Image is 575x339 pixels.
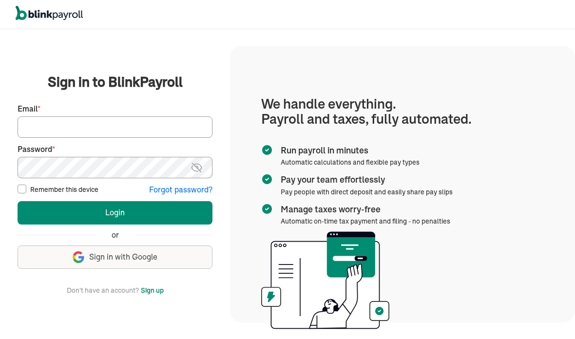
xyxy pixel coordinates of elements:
[89,251,157,263] span: Sign in with Google
[281,203,446,216] span: Manage taxes worry-free
[67,284,139,296] span: Don't have an account?
[18,144,212,155] label: Password
[112,229,119,241] span: or
[191,162,203,173] img: eye
[261,96,544,127] h1: We handle everything. Payroll and taxes, fully automated.
[18,103,212,114] label: Email
[281,158,420,167] span: Automatic calculations and flexible pay types
[141,284,164,296] button: Sign up
[261,231,389,329] img: illustration
[16,6,83,20] img: logo
[18,116,212,138] input: Your email address
[281,188,453,196] span: Pay people with direct deposit and easily share pay slips
[281,144,416,157] span: Run payroll in minutes
[261,203,273,215] img: checkmark
[261,173,273,185] img: checkmark
[48,72,183,92] span: Sign in to BlinkPayroll
[281,217,450,226] span: Automatic on-time tax payment and filing - no penalties
[149,184,212,195] button: Forgot password?
[18,245,212,269] button: Sign in with Google
[18,201,212,225] button: Login
[281,173,449,186] span: Pay your team effortlessly
[73,251,84,263] img: google
[30,185,98,194] label: Remember this device
[261,144,273,156] img: checkmark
